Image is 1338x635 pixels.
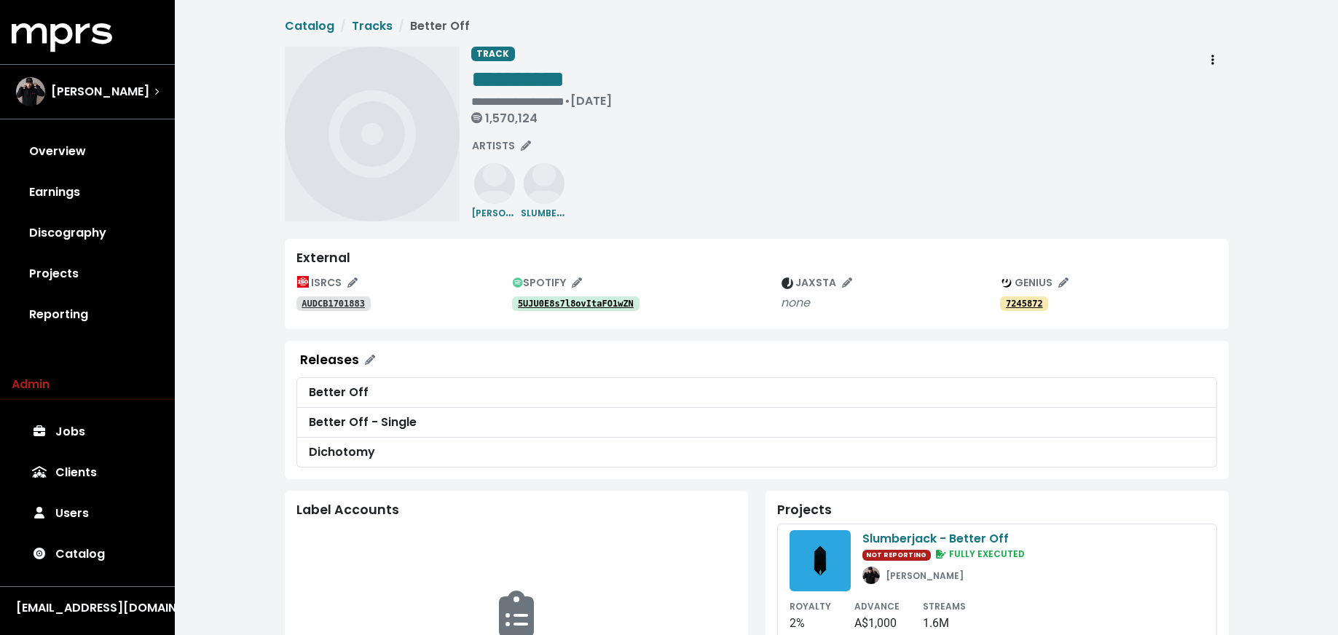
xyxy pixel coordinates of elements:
[297,276,309,288] img: The logo of the International Organization for Standardization
[886,569,964,582] small: [PERSON_NAME]
[790,600,831,612] small: ROYALTY
[781,294,810,311] i: none
[923,615,966,632] div: 1.6M
[285,47,460,221] img: Album art for this track, Better Off
[12,253,163,294] a: Projects
[506,272,589,294] button: Edit spotify track identifications for this track
[12,599,163,618] button: [EMAIL_ADDRESS][DOMAIN_NAME]
[285,17,1229,35] nav: breadcrumb
[862,567,880,584] img: e88716e9-2ac9-4e78-a9d4-17d354d477a0.jpeg
[518,299,634,309] tt: 5UJU0E8s7l8ovItaFO1wZN
[296,502,736,518] div: Label Accounts
[471,174,518,221] a: [PERSON_NAME] [PERSON_NAME]
[862,550,932,561] span: NOT REPORTING
[524,163,564,204] img: placeholder_user.73b9659bbcecad7e160b.svg
[16,77,45,106] img: The selected account / producer
[291,272,364,294] button: Edit ISRC mappings for this track
[775,272,859,294] button: Edit jaxsta track identifications
[352,17,393,34] a: Tracks
[12,131,163,172] a: Overview
[12,172,163,213] a: Earnings
[790,530,851,591] img: ab67616d0000b2733d9fdc25d98cc50ea844d7de
[12,493,163,534] a: Users
[309,384,1205,401] div: Better Off
[512,296,640,311] a: 5UJU0E8s7l8ovItaFO1wZN
[296,438,1217,468] a: Dichotomy
[862,530,1025,548] div: Slumberjack - Better Off
[854,615,900,632] div: A$1,000
[474,163,515,204] img: placeholder_user.73b9659bbcecad7e160b.svg
[790,615,831,632] div: 2%
[994,272,1075,294] button: Edit genius track identifications
[296,251,1217,266] div: External
[12,294,163,335] a: Reporting
[1197,47,1229,74] button: Track actions
[297,275,358,290] span: ISRCS
[12,213,163,253] a: Discography
[296,377,1217,408] a: Better Off
[471,111,612,125] div: 1,570,124
[393,17,470,35] li: Better Off
[12,452,163,493] a: Clients
[777,502,1217,518] div: Projects
[291,347,385,374] button: Releases
[12,534,163,575] a: Catalog
[309,414,1205,431] div: Better Off - Single
[471,96,564,107] span: Edit value
[1006,299,1043,309] tt: 7245872
[513,275,582,290] span: SPOTIFY
[782,275,852,290] span: JAXSTA
[854,600,900,612] small: ADVANCE
[1001,277,1012,289] img: The genius.com logo
[16,599,159,617] div: [EMAIL_ADDRESS][DOMAIN_NAME]
[521,204,587,221] small: SLUMBERJACK
[465,135,538,157] button: Edit artists
[51,83,149,100] span: [PERSON_NAME]
[933,548,1025,560] span: FULLY EXECUTED
[923,600,966,612] small: STREAMS
[285,17,334,34] a: Catalog
[1000,296,1048,311] a: 7245872
[471,204,629,221] small: [PERSON_NAME] [PERSON_NAME]
[471,68,564,91] span: Edit value
[12,411,163,452] a: Jobs
[472,138,531,153] span: ARTISTS
[1001,275,1069,290] span: GENIUS
[782,277,793,289] img: The jaxsta.com logo
[471,47,516,61] span: TRACK
[302,299,365,309] tt: AUDCB1701883
[521,174,567,221] a: SLUMBERJACK
[296,408,1217,438] a: Better Off - Single
[300,352,359,368] div: Releases
[12,28,112,45] a: mprs logo
[309,443,1205,461] div: Dichotomy
[296,296,371,311] a: AUDCB1701883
